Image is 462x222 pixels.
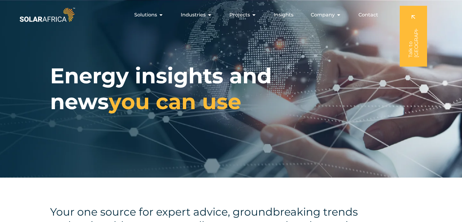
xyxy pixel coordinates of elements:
nav: Menu [76,9,383,21]
span: Projects [229,11,250,19]
span: Solutions [134,11,157,19]
span: you can use [109,88,241,115]
a: Insights [274,11,293,19]
span: Industries [181,11,206,19]
h1: Energy insights and news [50,63,339,115]
a: Contact [358,11,378,19]
div: Menu Toggle [76,9,383,21]
span: Company [311,11,335,19]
